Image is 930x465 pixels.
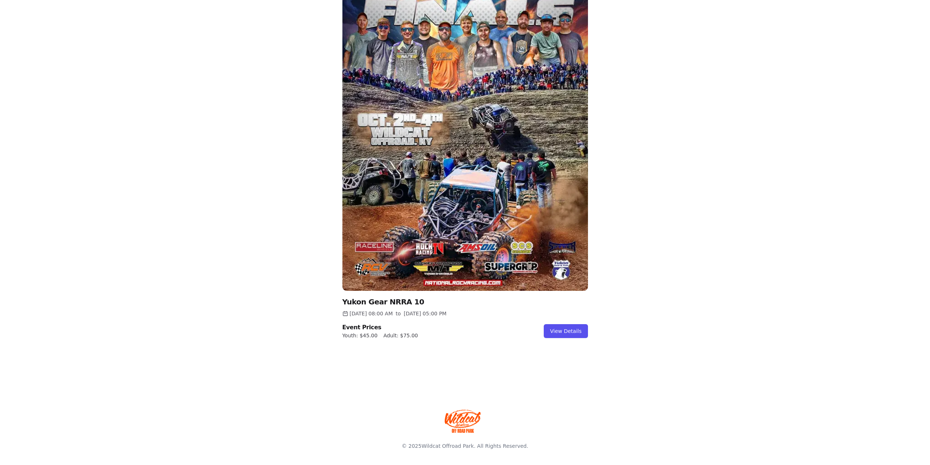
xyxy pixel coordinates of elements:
a: Yukon Gear NRRA 10 [342,297,424,306]
span: Adult: $75.00 [383,332,418,339]
h2: Event Prices [342,323,418,332]
a: View Details [544,324,588,338]
time: [DATE] 08:00 AM [350,310,393,317]
img: Wildcat Offroad park [445,409,481,433]
time: [DATE] 05:00 PM [404,310,447,317]
a: Wildcat Offroad Park [421,443,474,449]
span: to [396,310,401,317]
span: Youth: $45.00 [342,332,378,339]
span: © 2025 . All Rights Reserved. [402,443,528,449]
